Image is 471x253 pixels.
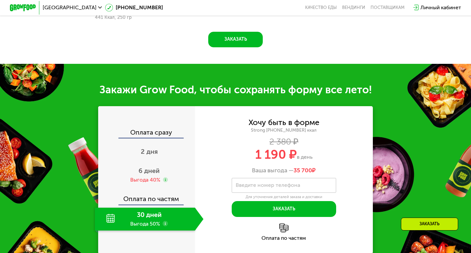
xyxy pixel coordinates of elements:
[249,119,319,126] div: Хочу быть в форме
[195,127,373,133] div: Strong [PHONE_NUMBER] ккал
[279,223,289,232] img: l6xcnZfty9opOoJh.png
[255,147,297,162] span: 1 190 ₽
[294,167,312,174] span: 35 700
[420,4,461,12] div: Личный кабинет
[138,167,160,175] span: 6 дней
[232,201,336,217] button: Заказать
[297,154,313,160] span: в день
[99,190,195,205] div: Оплата по частям
[195,235,373,241] div: Оплата по частям
[99,129,195,138] div: Оплата сразу
[105,4,163,12] a: [PHONE_NUMBER]
[95,15,178,20] div: 441 Ккал, 250 гр
[141,148,158,155] span: 2 дня
[342,5,365,10] a: Вендинги
[195,138,373,146] div: 2 380 ₽
[236,184,300,187] label: Введите номер телефона
[232,194,336,199] div: Для уточнения деталей заказа и доставки
[195,167,373,174] div: Ваша выгода —
[130,176,160,184] div: Выгода 40%
[43,5,97,10] span: [GEOGRAPHIC_DATA]
[208,32,263,48] button: Заказать
[401,218,458,231] div: Заказать
[305,5,337,10] a: Качество еды
[294,167,316,174] span: ₽
[371,5,405,10] div: поставщикам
